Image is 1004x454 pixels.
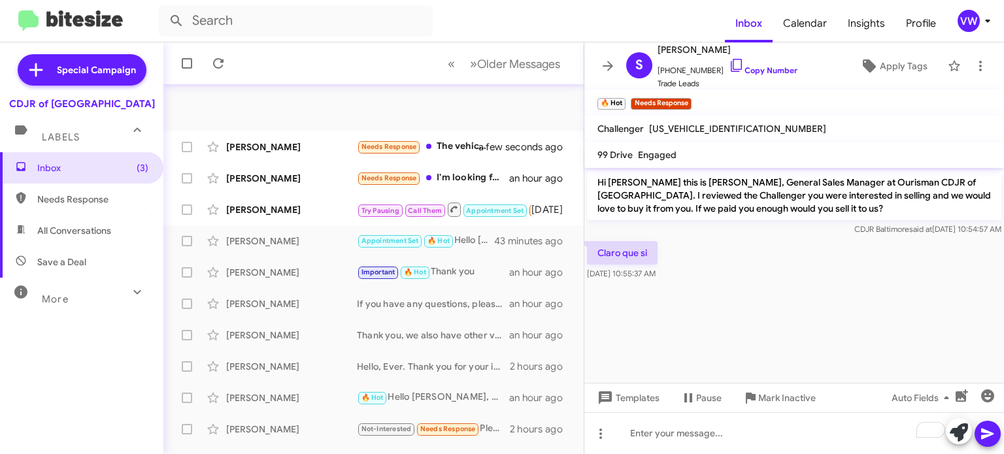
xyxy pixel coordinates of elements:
[226,172,357,185] div: [PERSON_NAME]
[226,360,357,373] div: [PERSON_NAME]
[37,255,86,268] span: Save a Deal
[509,391,573,404] div: an hour ago
[18,54,146,86] a: Special Campaign
[440,50,463,77] button: Previous
[420,425,476,433] span: Needs Response
[845,54,941,78] button: Apply Tags
[427,236,450,245] span: 🔥 Hot
[226,391,357,404] div: [PERSON_NAME]
[357,390,509,405] div: Hello [PERSON_NAME], Thank you for your inquiry. Are you available to stop by either [DATE] or [D...
[597,149,633,161] span: 99 Drive
[357,233,495,248] div: Hello [PERSON_NAME], Thank you for your inquiry. Are you available to stop by either [DATE] or [D...
[361,236,419,245] span: Appointment Set
[658,42,797,57] span: [PERSON_NAME]
[404,268,426,276] span: 🔥 Hot
[37,224,111,237] span: All Conversations
[732,386,826,410] button: Mark Inactive
[837,5,895,42] a: Insights
[226,235,357,248] div: [PERSON_NAME]
[495,140,573,154] div: a few seconds ago
[466,206,524,215] span: Appointment Set
[226,203,357,216] div: [PERSON_NAME]
[854,224,1001,234] span: CDJR Baltimore [DATE] 10:54:57 AM
[597,98,626,110] small: 🔥 Hot
[597,123,644,135] span: Challenger
[880,54,928,78] span: Apply Tags
[909,224,932,234] span: said at
[361,393,384,402] span: 🔥 Hot
[696,386,722,410] span: Pause
[635,55,643,76] span: S
[357,421,510,436] div: Please check your records
[509,172,573,185] div: an hour ago
[357,329,509,342] div: Thank you, we also have other vehicles if you would like to take a look at some on our website
[510,360,573,373] div: 2 hours ago
[477,57,560,71] span: Older Messages
[357,265,509,280] div: Thank you
[670,386,732,410] button: Pause
[357,360,510,373] div: Hello, Ever. Thank you for your inquiry. Are you available to stop by either [DATE] or [DATE] for...
[137,161,148,174] span: (3)
[37,161,148,174] span: Inbox
[595,386,660,410] span: Templates
[649,123,826,135] span: [US_VEHICLE_IDENTIFICATION_NUMBER]
[773,5,837,42] a: Calendar
[361,142,417,151] span: Needs Response
[658,77,797,90] span: Trade Leads
[470,56,477,72] span: »
[758,386,816,410] span: Mark Inactive
[9,97,155,110] div: CDJR of [GEOGRAPHIC_DATA]
[531,203,573,216] div: [DATE]
[587,170,1001,220] p: Hi [PERSON_NAME] this is [PERSON_NAME], General Sales Manager at Ourisman CDJR of [GEOGRAPHIC_DAT...
[441,50,568,77] nav: Page navigation example
[509,297,573,310] div: an hour ago
[226,266,357,279] div: [PERSON_NAME]
[361,268,395,276] span: Important
[510,423,573,436] div: 2 hours ago
[495,235,573,248] div: 43 minutes ago
[509,329,573,342] div: an hour ago
[729,65,797,75] a: Copy Number
[584,386,670,410] button: Templates
[946,10,990,32] button: vw
[357,297,509,310] div: If you have any questions, please text me or call me, [PERSON_NAME], at [PHONE_NUMBER]. Thank you.
[448,56,455,72] span: «
[226,329,357,342] div: [PERSON_NAME]
[361,206,399,215] span: Try Pausing
[357,170,509,186] div: I'm looking for something at $5k
[587,268,656,278] span: [DATE] 10:55:37 AM
[892,386,954,410] span: Auto Fields
[361,425,412,433] span: Not-Interested
[895,5,946,42] a: Profile
[509,266,573,279] div: an hour ago
[158,5,433,37] input: Search
[462,50,568,77] button: Next
[226,140,357,154] div: [PERSON_NAME]
[958,10,980,32] div: vw
[57,63,136,76] span: Special Campaign
[881,386,965,410] button: Auto Fields
[357,139,495,154] div: The vehicle I was interested won't be there so I don't need to come out [DATE]
[37,193,148,206] span: Needs Response
[725,5,773,42] a: Inbox
[361,174,417,182] span: Needs Response
[631,98,691,110] small: Needs Response
[408,206,442,215] span: Call Them
[42,293,69,305] span: More
[584,412,1004,454] div: To enrich screen reader interactions, please activate Accessibility in Grammarly extension settings
[357,201,531,218] div: Inbound Call
[587,241,658,265] p: Claro que si
[226,297,357,310] div: [PERSON_NAME]
[226,423,357,436] div: [PERSON_NAME]
[42,131,80,143] span: Labels
[658,57,797,77] span: [PHONE_NUMBER]
[638,149,677,161] span: Engaged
